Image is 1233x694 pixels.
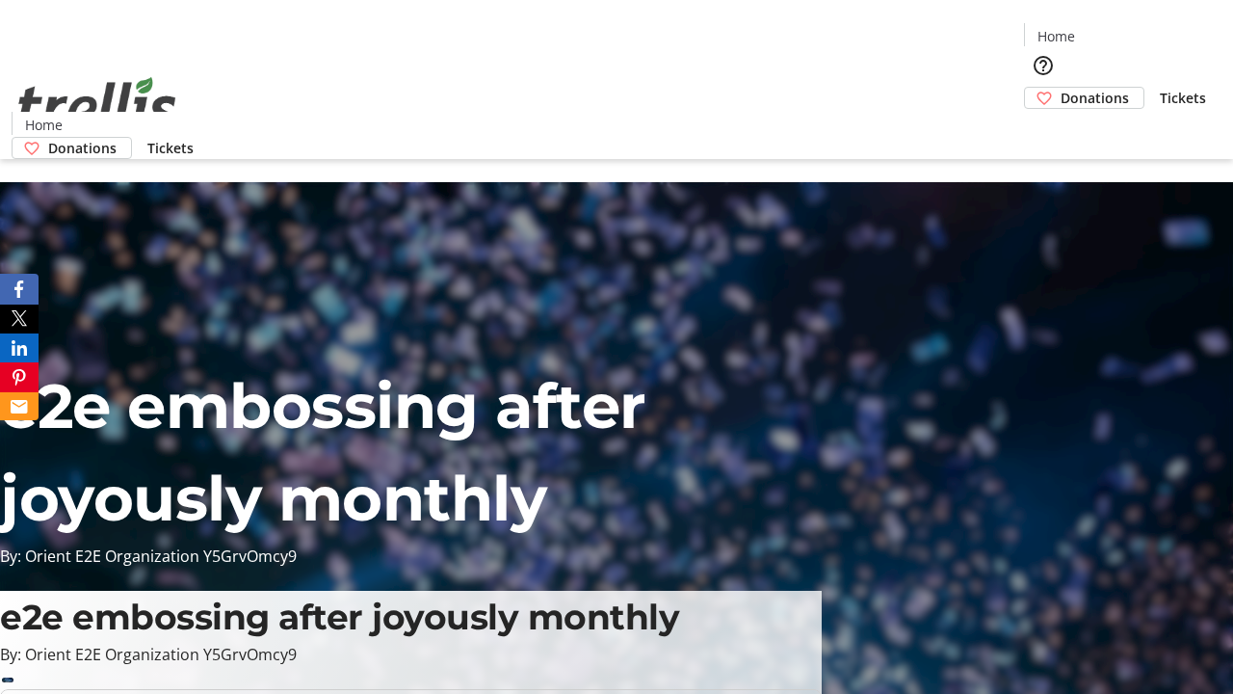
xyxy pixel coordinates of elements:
a: Home [1025,26,1087,46]
button: Help [1024,46,1062,85]
button: Cart [1024,109,1062,147]
a: Tickets [132,138,209,158]
a: Donations [12,137,132,159]
span: Donations [48,138,117,158]
span: Tickets [147,138,194,158]
span: Home [1037,26,1075,46]
a: Tickets [1144,88,1221,108]
span: Home [25,115,63,135]
img: Orient E2E Organization Y5GrvOmcy9's Logo [12,56,183,152]
a: Donations [1024,87,1144,109]
span: Tickets [1160,88,1206,108]
a: Home [13,115,74,135]
span: Donations [1061,88,1129,108]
